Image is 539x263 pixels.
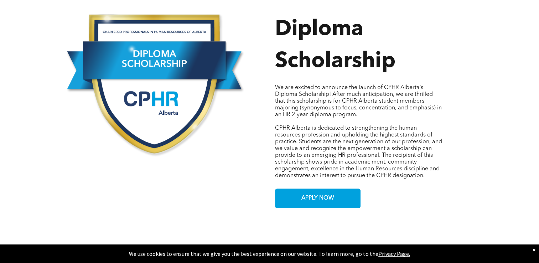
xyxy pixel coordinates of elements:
a: Privacy Page. [378,250,410,257]
span: APPLY NOW [299,191,337,205]
span: Diploma Scholarship [275,19,395,72]
div: Dismiss notification [533,246,535,253]
span: We are excited to announce the launch of CPHR Alberta’s Diploma Scholarship! After much anticipat... [275,85,442,118]
a: APPLY NOW [275,189,361,208]
span: CPHR Alberta is dedicated to strengthening the human resources profession and upholding the highe... [275,125,442,179]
